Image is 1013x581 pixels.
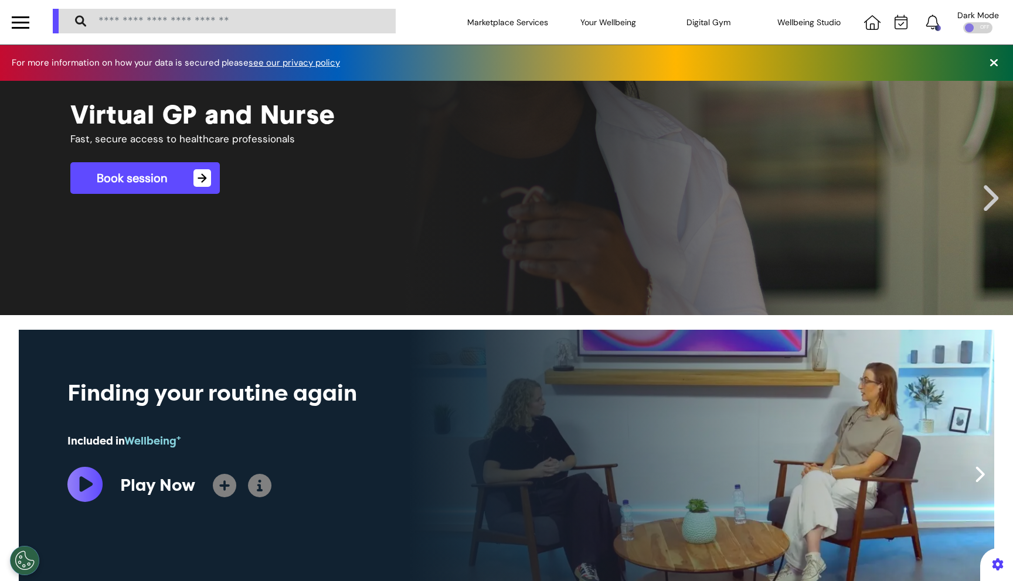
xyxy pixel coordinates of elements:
[120,473,195,498] div: Play Now
[70,162,220,194] a: Book session→
[67,433,604,449] div: Included in
[70,133,536,145] h4: Fast, secure access to healthcare professionals
[759,6,859,39] div: Wellbeing Studio
[957,11,999,19] div: Dark Mode
[12,59,352,67] div: For more information on how your data is secured please
[458,6,558,39] div: Marketplace Services
[558,6,658,39] div: Your Wellbeing
[963,22,992,33] div: OFF
[193,169,211,187] span: →
[70,98,943,130] h1: Virtual GP and Nurse
[124,435,181,447] span: Wellbeing
[249,57,340,69] a: see our privacy policy
[67,377,604,410] div: Finding your routine again
[176,433,181,442] sup: +
[10,546,39,575] button: Open Preferences
[658,6,759,39] div: Digital Gym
